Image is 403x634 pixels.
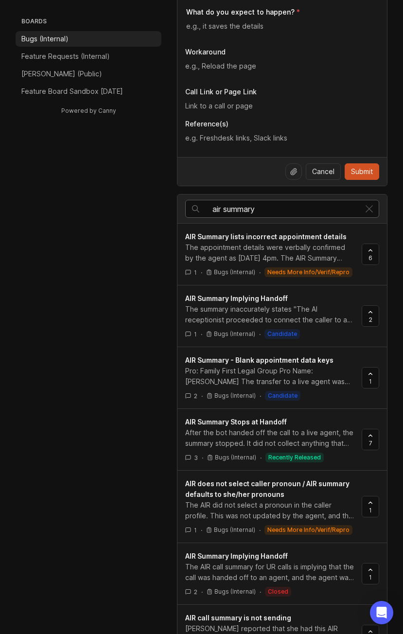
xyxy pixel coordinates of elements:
p: [PERSON_NAME] (Public) [21,69,102,79]
p: candidate [268,392,298,400]
p: Bugs (Internal) [214,330,255,338]
div: · [202,454,203,462]
a: Powered by Canny [60,105,118,116]
a: Feature Board Sandbox [DATE] [16,84,161,99]
button: 1 [362,496,379,517]
div: Open Intercom Messenger [370,601,393,624]
p: closed [268,588,288,596]
p: recently released [268,454,321,461]
div: · [201,392,203,400]
span: AIR Summary Implying Handoff [185,294,288,302]
h3: Boards [19,16,161,29]
button: Submit [345,163,379,180]
span: 6 [368,254,372,262]
div: · [260,588,261,596]
button: Cancel [306,163,341,180]
div: · [259,526,261,534]
span: 1 [194,526,197,534]
div: · [201,330,202,338]
p: Bugs (Internal) [214,526,255,534]
div: · [201,526,202,534]
span: 1 [194,268,197,277]
button: 2 [362,305,379,327]
p: Reference(s) [185,119,379,129]
div: · [260,454,262,462]
p: Bugs (Internal) [21,34,69,44]
div: Pro: Family First Legal Group Pro Name: [PERSON_NAME] The transfer to a live agent was unsuccessf... [185,366,354,387]
p: Call Link or Page Link [185,87,379,97]
span: Cancel [312,167,334,176]
button: 6 [362,244,379,265]
p: needs more info/verif/repro [267,526,350,534]
button: 1 [362,367,379,388]
span: 2 [194,588,197,596]
p: What do you expect to happen? [186,7,295,17]
a: [PERSON_NAME] (Public) [16,66,161,82]
div: · [201,588,203,596]
span: 2 [369,316,372,324]
span: 1 [369,506,372,514]
div: After the bot handed off the call to a live agent, the summary stopped. It did not collect anythi... [185,427,354,449]
span: 2 [194,392,197,400]
span: 1 [194,330,197,338]
a: AIR Summary Implying HandoffThe AIR call summary for UR calls is implying that the call was hande... [185,551,362,597]
div: The AIR did not select a pronoun in the caller profile. This was not updated by the agent, and th... [185,500,354,521]
span: 3 [194,454,198,462]
span: AIR Summary Stops at Handoff [185,418,287,426]
a: AIR Summary - Blank appointment data keysPro: Family First Legal Group Pro Name: [PERSON_NAME] Th... [185,355,362,401]
div: · [259,330,261,338]
p: Bugs (Internal) [215,454,256,461]
p: Feature Requests (Internal) [21,52,110,61]
input: Link to a call or page [185,101,379,111]
span: 7 [369,439,372,447]
div: · [260,392,261,400]
p: needs more info/verif/repro [267,268,350,276]
a: AIR does not select caller pronoun / AIR summary defaults to she/her pronounsThe AIR did not sele... [185,478,362,535]
span: AIR Summary Implying Handoff [185,552,288,560]
p: Workaround [185,47,379,57]
button: 1 [362,563,379,584]
a: AIR Summary Stops at HandoffAfter the bot handed off the call to a live agent, the summary stoppe... [185,417,362,462]
div: · [259,268,261,277]
span: 1 [369,573,372,581]
span: AIR Summary - Blank appointment data keys [185,356,333,364]
div: The summary inaccurately states "The AI receptionist proceeded to connect the caller to a human t... [185,304,354,325]
span: AIR does not select caller pronoun / AIR summary defaults to she/her pronouns [185,479,350,498]
button: 7 [362,429,379,450]
p: Bugs (Internal) [214,588,256,596]
div: The AIR call summary for UR calls is implying that the call was handed off to an agent, and the a... [185,562,354,583]
p: Feature Board Sandbox [DATE] [21,87,123,96]
a: Feature Requests (Internal) [16,49,161,64]
span: AIR Summary lists incorrect appointment details [185,232,347,241]
p: Bugs (Internal) [214,268,255,276]
a: AIR Summary Implying HandoffThe summary inaccurately states "The AI receptionist proceeded to con... [185,293,362,339]
input: Search… [212,204,360,214]
div: · [201,268,202,277]
span: AIR call summary is not sending [185,614,291,622]
span: 1 [369,377,372,386]
a: AIR Summary lists incorrect appointment detailsThe appointment details were verbally confirmed by... [185,231,362,277]
p: Bugs (Internal) [214,392,256,400]
div: The appointment details were verbally confirmed by the agent as [DATE] 4pm. The AIR Summary inclu... [185,242,354,264]
span: Submit [351,167,373,176]
a: Bugs (Internal) [16,31,161,47]
p: candidate [267,330,297,338]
